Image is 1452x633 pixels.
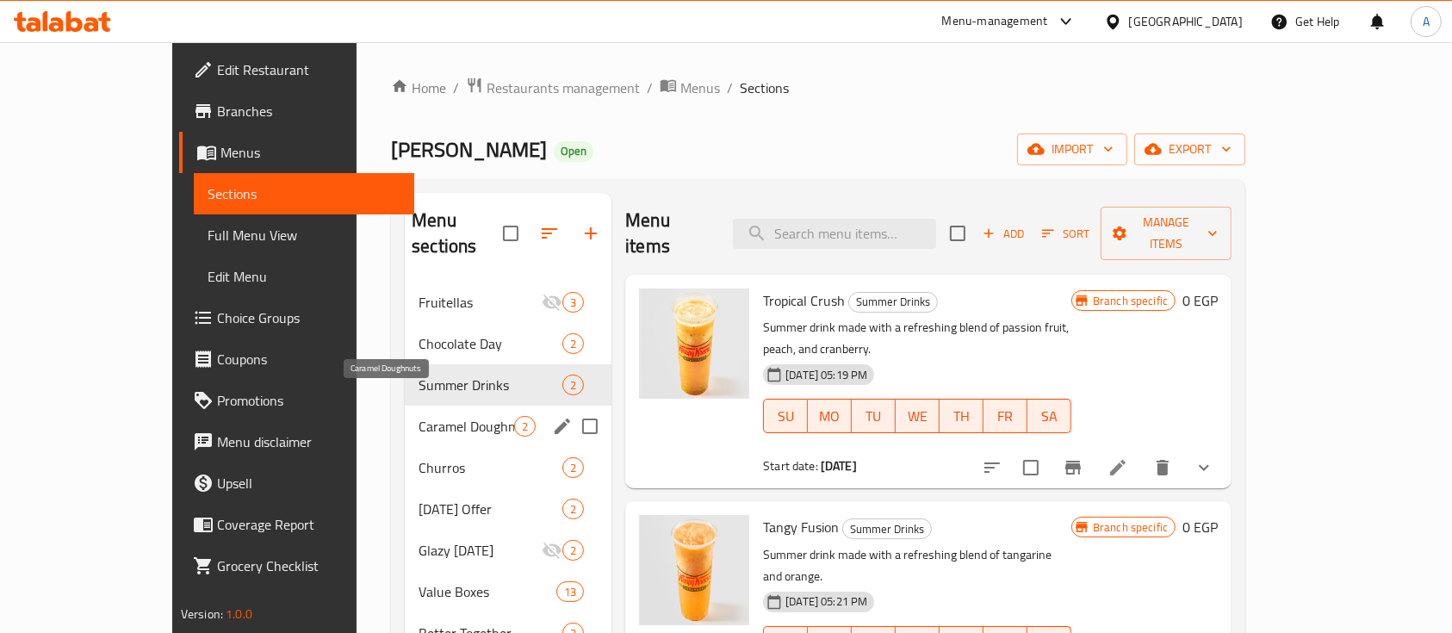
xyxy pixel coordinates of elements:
[976,220,1031,247] span: Add item
[208,183,401,204] span: Sections
[179,462,415,504] a: Upsell
[217,349,401,369] span: Coupons
[940,215,976,251] span: Select section
[733,219,936,249] input: search
[1042,224,1089,244] span: Sort
[194,214,415,256] a: Full Menu View
[405,364,611,406] div: Summer Drinks2
[391,130,547,169] span: [PERSON_NAME]
[466,77,640,99] a: Restaurants management
[980,224,1027,244] span: Add
[1086,293,1175,309] span: Branch specific
[493,215,529,251] span: Select all sections
[821,455,857,477] b: [DATE]
[391,77,1245,99] nav: breadcrumb
[217,514,401,535] span: Coverage Report
[542,292,562,313] svg: Inactive section
[217,307,401,328] span: Choice Groups
[771,404,801,429] span: SU
[647,78,653,98] li: /
[419,581,556,602] span: Value Boxes
[179,90,415,132] a: Branches
[1031,220,1101,247] span: Sort items
[391,78,446,98] a: Home
[1142,447,1183,488] button: delete
[563,295,583,311] span: 3
[562,333,584,354] div: items
[1182,515,1218,539] h6: 0 EGP
[808,399,852,433] button: MO
[946,404,977,429] span: TH
[405,488,611,530] div: [DATE] Offer2
[625,208,712,259] h2: Menu items
[976,220,1031,247] button: Add
[405,282,611,323] div: Fruitellas3
[763,288,845,313] span: Tropical Crush
[1114,212,1218,255] span: Manage items
[419,333,562,354] span: Chocolate Day
[179,297,415,338] a: Choice Groups
[453,78,459,98] li: /
[179,338,415,380] a: Coupons
[1182,289,1218,313] h6: 0 EGP
[405,530,611,571] div: Glazy [DATE]2
[217,59,401,80] span: Edit Restaurant
[680,78,720,98] span: Menus
[217,390,401,411] span: Promotions
[763,455,818,477] span: Start date:
[1034,404,1064,429] span: SA
[562,499,584,519] div: items
[815,404,845,429] span: MO
[1013,450,1049,486] span: Select to update
[554,144,593,158] span: Open
[220,142,401,163] span: Menus
[179,421,415,462] a: Menu disclaimer
[1134,133,1245,165] button: export
[570,213,611,254] button: Add section
[405,447,611,488] div: Churros2
[1086,519,1175,536] span: Branch specific
[549,413,575,439] button: edit
[896,399,940,433] button: WE
[859,404,889,429] span: TU
[843,519,931,539] span: Summer Drinks
[903,404,933,429] span: WE
[660,77,720,99] a: Menus
[419,457,562,478] span: Churros
[208,266,401,287] span: Edit Menu
[179,380,415,421] a: Promotions
[562,457,584,478] div: items
[226,603,252,625] span: 1.0.0
[563,377,583,394] span: 2
[940,399,984,433] button: TH
[217,431,401,452] span: Menu disclaimer
[419,375,562,395] span: Summer Drinks
[194,256,415,297] a: Edit Menu
[515,419,535,435] span: 2
[1017,133,1127,165] button: import
[405,406,611,447] div: Caramel Doughnuts2edit
[419,540,542,561] span: Glazy [DATE]
[779,593,874,610] span: [DATE] 05:21 PM
[562,292,584,313] div: items
[419,416,514,437] span: Caramel Doughnuts
[563,460,583,476] span: 2
[179,132,415,173] a: Menus
[990,404,1021,429] span: FR
[557,584,583,600] span: 13
[1038,220,1094,247] button: Sort
[1101,207,1232,260] button: Manage items
[179,545,415,586] a: Grocery Checklist
[419,499,562,519] span: [DATE] Offer
[1148,139,1232,160] span: export
[487,78,640,98] span: Restaurants management
[849,292,937,312] span: Summer Drinks
[208,225,401,245] span: Full Menu View
[942,11,1048,32] div: Menu-management
[529,213,570,254] span: Sort sections
[727,78,733,98] li: /
[1423,12,1430,31] span: A
[763,514,839,540] span: Tangy Fusion
[554,141,593,162] div: Open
